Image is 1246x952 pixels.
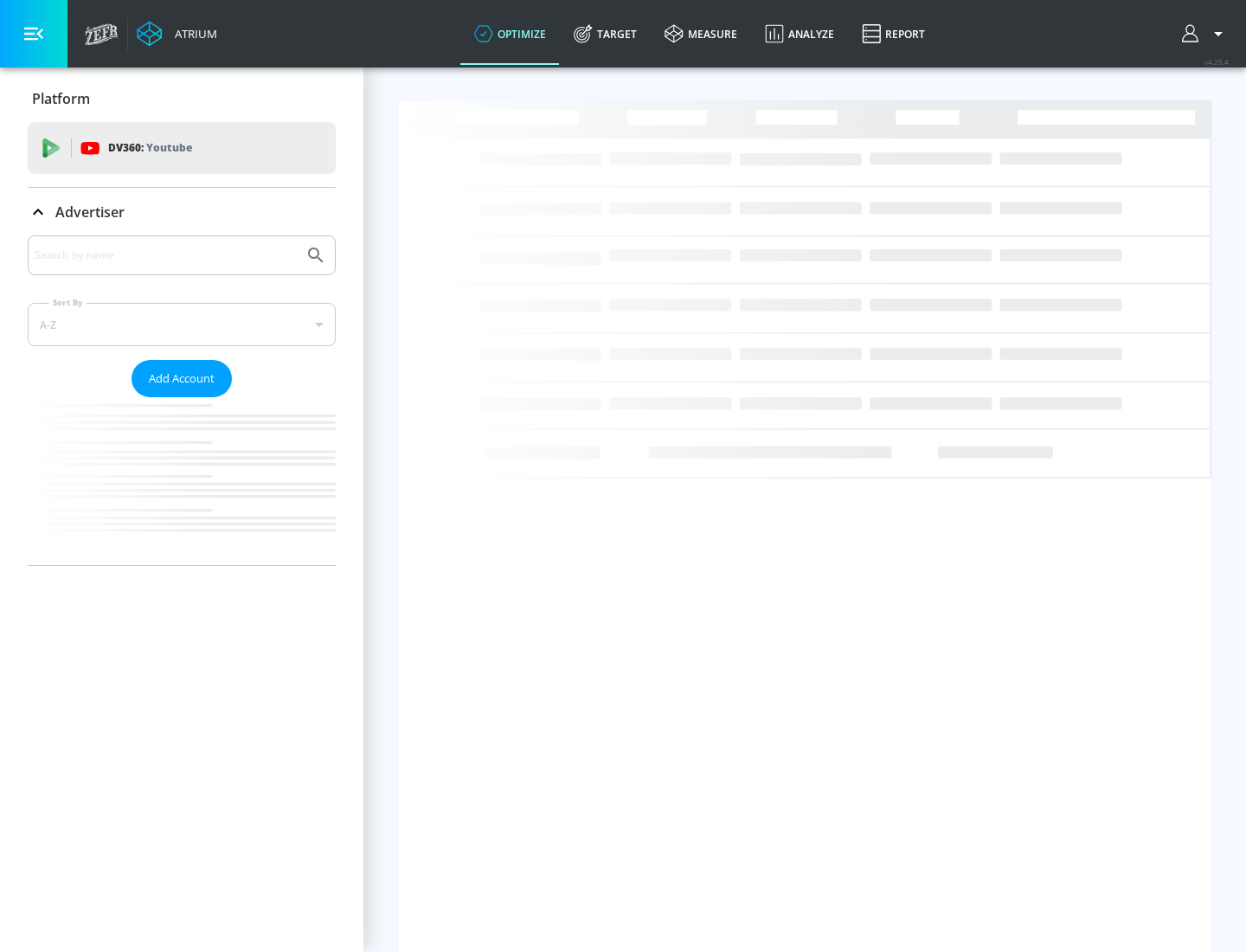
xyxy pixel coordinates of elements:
[651,3,751,65] a: measure
[751,3,848,65] a: Analyze
[28,397,336,565] nav: list of Advertiser
[146,138,192,157] p: Youtube
[28,303,336,346] div: A-Z
[49,297,87,308] label: Sort By
[168,26,217,42] div: Atrium
[32,89,90,108] p: Platform
[55,203,125,222] p: Advertiser
[28,122,336,174] div: DV360: Youtube
[560,3,651,65] a: Target
[35,244,297,267] input: Search by name
[28,188,336,236] div: Advertiser
[460,3,560,65] a: optimize
[28,235,336,565] div: Advertiser
[108,138,192,158] p: DV360:
[132,360,232,397] button: Add Account
[848,3,939,65] a: Report
[28,74,336,123] div: Platform
[149,369,215,389] span: Add Account
[137,21,217,47] a: Atrium
[1204,57,1229,67] span: v 4.25.4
